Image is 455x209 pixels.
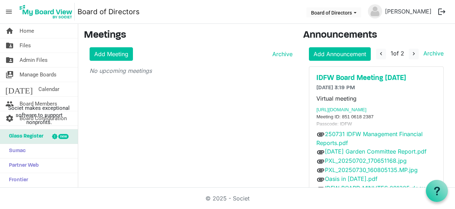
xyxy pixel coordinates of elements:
a: PXL_20250702_170651168.jpg [325,157,407,164]
span: Home [20,24,34,38]
a: Board of Directors [77,5,140,19]
img: no-profile-picture.svg [368,4,382,18]
a: PXL_20250730_160805135.MP.jpg [325,166,418,173]
button: navigate_next [409,49,419,59]
a: Add Announcement [309,47,371,61]
span: 1 [391,50,393,57]
a: 250731 IDFW Management Financial Reports.pdf [316,130,423,147]
a: Oasis in [DATE].pdf [325,175,378,182]
span: attachment [316,175,325,184]
span: folder_shared [5,38,14,53]
span: folder_shared [5,53,14,67]
span: menu [2,5,16,18]
a: [DATE] Garden Committee Report.pdf [325,148,427,155]
a: Add Meeting [90,47,133,61]
a: Archive [421,50,444,57]
span: Meeting ID: 851 0618 2387 Passcode: IDFW [316,114,374,127]
a: [PERSON_NAME] [382,4,434,18]
a: My Board View Logo [17,3,77,21]
button: Board of Directors dropdownbutton [306,7,361,17]
span: switch_account [5,68,14,82]
p: No upcoming meetings [90,66,293,75]
span: Admin Files [20,53,48,67]
span: navigate_before [378,50,384,57]
button: logout [434,4,449,19]
span: Societ makes exceptional software to support nonprofits. [3,104,75,126]
h3: Meetings [84,30,293,42]
span: attachment [316,148,325,156]
span: home [5,24,14,38]
span: people [5,97,14,111]
div: new [58,134,69,139]
span: attachment [316,166,325,175]
span: attachment [316,157,325,166]
span: navigate_next [411,50,417,57]
a: IDFW BOARD MINUTES 081325.docx [325,184,425,192]
p: Virtual meeting [316,94,436,103]
a: Archive [269,50,293,58]
span: Partner Web [5,159,39,173]
span: Sumac [5,144,26,158]
span: Files [20,38,31,53]
span: Glass Register [5,129,43,144]
span: Phone: [PHONE_NUMBER] [316,130,375,135]
button: navigate_before [376,49,386,59]
span: [DATE] 3:19 PM [316,85,355,91]
h3: Announcements [303,30,449,42]
a: © 2025 - Societ [205,195,250,202]
span: Board Members [20,97,57,111]
a: IDFW Board Meeting [DATE] [316,74,436,82]
span: Frontier [5,173,28,187]
span: [URL][DOMAIN_NAME] [316,107,366,112]
span: Manage Boards [20,68,57,82]
span: Calendar [38,82,59,96]
span: attachment [316,130,325,139]
span: [DATE] [5,82,33,96]
span: attachment [316,184,325,193]
img: My Board View Logo [17,3,75,21]
a: [URL][DOMAIN_NAME] [316,108,366,112]
span: of 2 [391,50,404,57]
